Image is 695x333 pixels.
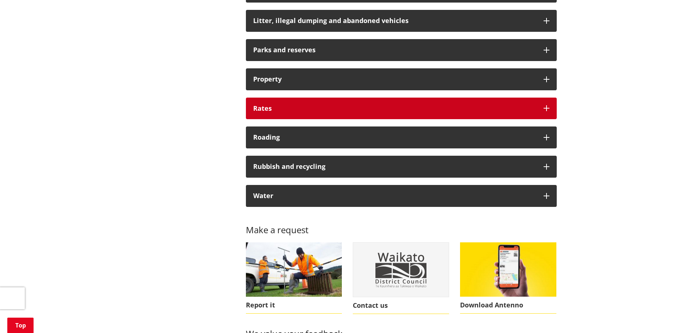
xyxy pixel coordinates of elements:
span: Download Antenno [460,297,556,314]
div: Rates [253,105,536,112]
button: Parks and reserves [246,39,557,61]
a: Top [7,318,34,333]
a: Report it [246,242,342,314]
a: Waikato District Council logo Contact us [353,242,449,314]
img: No image supplied [353,243,449,296]
button: Roading [246,126,557,148]
div: Litter, illegal dumping and abandoned vehicles [253,17,536,24]
span: Contact us [353,297,449,314]
button: Rubbish and recycling [246,156,557,178]
button: Property [246,68,557,90]
p: Property [253,76,536,83]
span: Report it [246,297,342,314]
a: Download Antenno [460,242,556,314]
h3: Make a request [246,214,557,235]
div: Parks and reserves [253,46,536,54]
iframe: Messenger Launcher [661,302,688,329]
div: Roading [253,134,536,141]
img: Antenno [460,242,556,296]
h4: Water [253,192,536,200]
button: Litter, illegal dumping and abandoned vehicles [246,10,557,32]
img: Report it [246,242,342,296]
button: Rates [246,98,557,120]
div: Rubbish and recycling [253,163,536,170]
button: Water [246,185,557,207]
